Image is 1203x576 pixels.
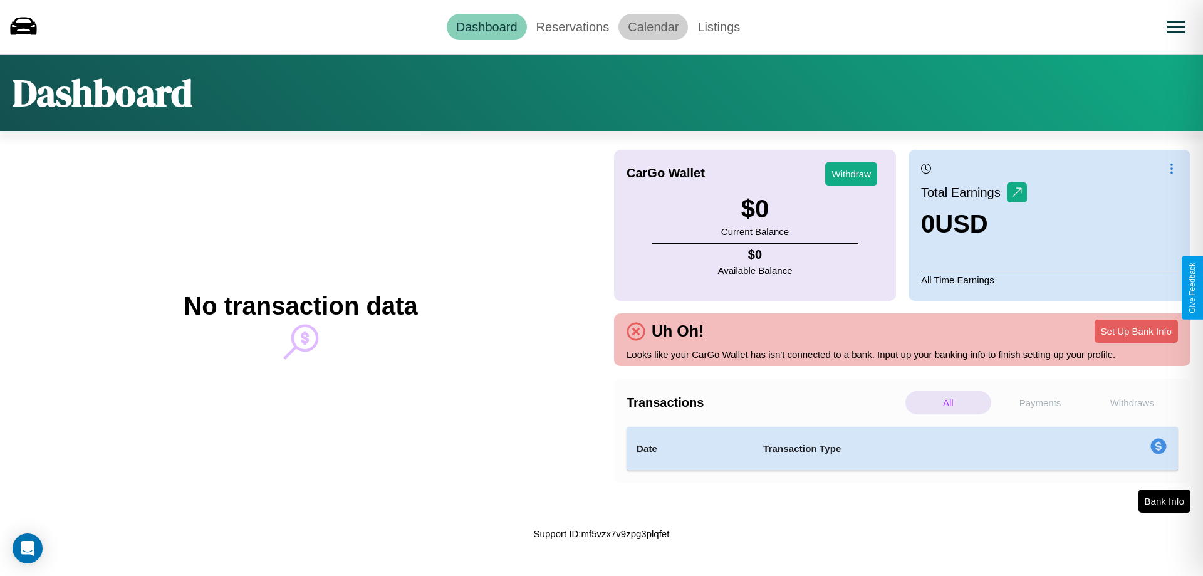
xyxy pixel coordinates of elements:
h4: Uh Oh! [645,322,710,340]
h3: $ 0 [721,195,789,223]
a: Calendar [618,14,688,40]
a: Listings [688,14,749,40]
p: Withdraws [1089,391,1175,414]
h3: 0 USD [921,210,1027,238]
a: Dashboard [447,14,527,40]
h4: CarGo Wallet [627,166,705,181]
p: All [905,391,991,414]
h4: Transactions [627,395,902,410]
button: Open menu [1159,9,1194,45]
a: Reservations [527,14,619,40]
h2: No transaction data [184,292,417,320]
p: Available Balance [718,262,793,279]
p: Total Earnings [921,181,1007,204]
h1: Dashboard [13,67,192,118]
button: Withdraw [825,162,877,186]
h4: Date [637,441,743,456]
p: All Time Earnings [921,271,1178,288]
p: Looks like your CarGo Wallet has isn't connected to a bank. Input up your banking info to finish ... [627,346,1178,363]
table: simple table [627,427,1178,471]
h4: Transaction Type [763,441,1048,456]
div: Open Intercom Messenger [13,533,43,563]
p: Payments [997,391,1083,414]
p: Current Balance [721,223,789,240]
div: Give Feedback [1188,263,1197,313]
button: Bank Info [1138,490,1190,513]
h4: $ 0 [718,248,793,262]
button: Set Up Bank Info [1095,320,1178,343]
p: Support ID: mf5vzx7v9zpg3plqfet [534,525,670,542]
